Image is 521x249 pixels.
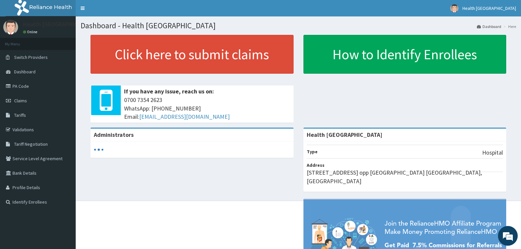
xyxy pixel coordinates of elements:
a: Dashboard [477,24,501,29]
a: [EMAIL_ADDRESS][DOMAIN_NAME] [139,113,230,120]
p: Health [GEOGRAPHIC_DATA] [23,21,96,27]
svg: audio-loading [94,145,104,155]
b: Type [307,149,318,155]
h1: Dashboard - Health [GEOGRAPHIC_DATA] [81,21,516,30]
span: Tariffs [14,112,26,118]
b: Administrators [94,131,134,138]
span: Health [GEOGRAPHIC_DATA] [462,5,516,11]
p: [STREET_ADDRESS] opp [GEOGRAPHIC_DATA] [GEOGRAPHIC_DATA], [GEOGRAPHIC_DATA] [307,168,503,185]
li: Here [502,24,516,29]
img: User Image [450,4,458,12]
b: If you have any issue, reach us on: [124,87,214,95]
a: Click here to submit claims [91,35,294,74]
span: Dashboard [14,69,36,75]
a: How to Identify Enrollees [303,35,507,74]
span: Claims [14,98,27,104]
a: Online [23,30,39,34]
span: Tariff Negotiation [14,141,48,147]
p: Hospital [482,148,503,157]
strong: Health [GEOGRAPHIC_DATA] [307,131,382,138]
img: User Image [3,20,18,35]
span: 0700 7354 2623 WhatsApp: [PHONE_NUMBER] Email: [124,96,290,121]
span: Switch Providers [14,54,48,60]
b: Address [307,162,325,168]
